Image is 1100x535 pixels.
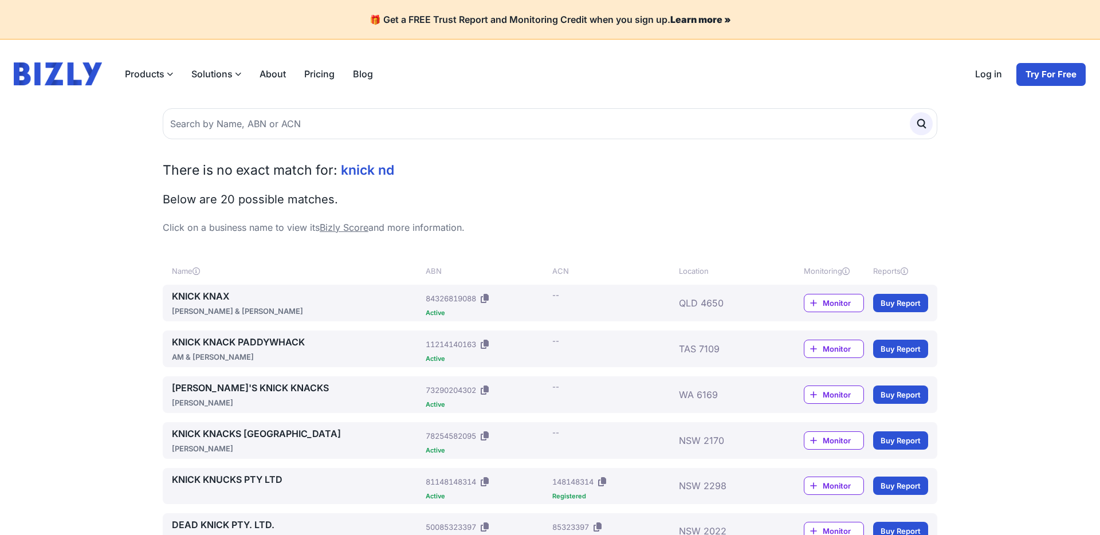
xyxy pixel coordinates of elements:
a: Learn more » [670,14,731,25]
a: KNICK KNACK PADDYWHACK [172,335,421,349]
div: Active [426,493,548,499]
span: There is no exact match for: [163,162,337,178]
a: Monitor [804,340,864,358]
div: ACN [552,265,674,277]
div: 85323397 [552,521,589,533]
span: Monitor [823,480,863,491]
a: [PERSON_NAME]'S KNICK KNACKS [172,381,421,395]
h4: 🎁 Get a FREE Trust Report and Monitoring Credit when you sign up. [14,14,1086,25]
a: KNICK KNUCKS PTY LTD [172,473,421,486]
span: Monitor [823,389,863,400]
a: Buy Report [873,385,928,404]
div: Active [426,447,548,454]
a: Monitor [804,431,864,450]
div: Monitoring [804,265,864,277]
div: 148148314 [552,476,594,487]
div: Location [679,265,769,277]
a: Bizly Score [320,222,368,233]
a: KNICK KNAX [172,289,421,303]
a: KNICK KNACKS [GEOGRAPHIC_DATA] [172,427,421,440]
span: knick nd [341,162,394,178]
a: Blog [344,62,382,85]
a: Log in [966,62,1011,86]
div: [PERSON_NAME] [172,397,421,408]
a: Monitor [804,385,864,404]
a: DEAD KNICK PTY. LTD. [172,518,421,532]
div: 50085323397 [426,521,476,533]
div: 78254582095 [426,430,476,442]
img: bizly_logo.svg [14,62,102,85]
span: Monitor [823,297,863,309]
a: Buy Report [873,340,928,358]
div: Reports [873,265,928,277]
div: 11214140163 [426,339,476,350]
p: Click on a business name to view its and more information. [163,221,937,234]
div: QLD 4650 [679,289,769,317]
div: NSW 2170 [679,427,769,454]
a: Try For Free [1016,62,1086,86]
div: NSW 2298 [679,473,769,499]
div: 81148148314 [426,476,476,487]
a: Buy Report [873,294,928,312]
input: Search by Name, ABN or ACN [163,108,937,139]
a: Buy Report [873,477,928,495]
div: 73290204302 [426,384,476,396]
div: -- [552,427,559,438]
label: Solutions [182,62,250,85]
div: Active [426,356,548,362]
div: [PERSON_NAME] [172,443,421,454]
a: Monitor [804,294,864,312]
div: 84326819088 [426,293,476,304]
div: [PERSON_NAME] & [PERSON_NAME] [172,305,421,317]
div: -- [552,381,559,392]
div: Active [426,310,548,316]
div: -- [552,335,559,347]
span: Monitor [823,343,863,355]
span: Monitor [823,435,863,446]
a: Pricing [295,62,344,85]
span: Below are 20 possible matches. [163,192,338,206]
label: Products [116,62,182,85]
div: WA 6169 [679,381,769,408]
a: About [250,62,295,85]
a: Buy Report [873,431,928,450]
div: Active [426,402,548,408]
div: Registered [552,493,674,499]
div: TAS 7109 [679,335,769,363]
div: Name [172,265,421,277]
div: ABN [426,265,548,277]
div: -- [552,289,559,301]
a: Monitor [804,477,864,495]
div: AM & [PERSON_NAME] [172,351,421,363]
